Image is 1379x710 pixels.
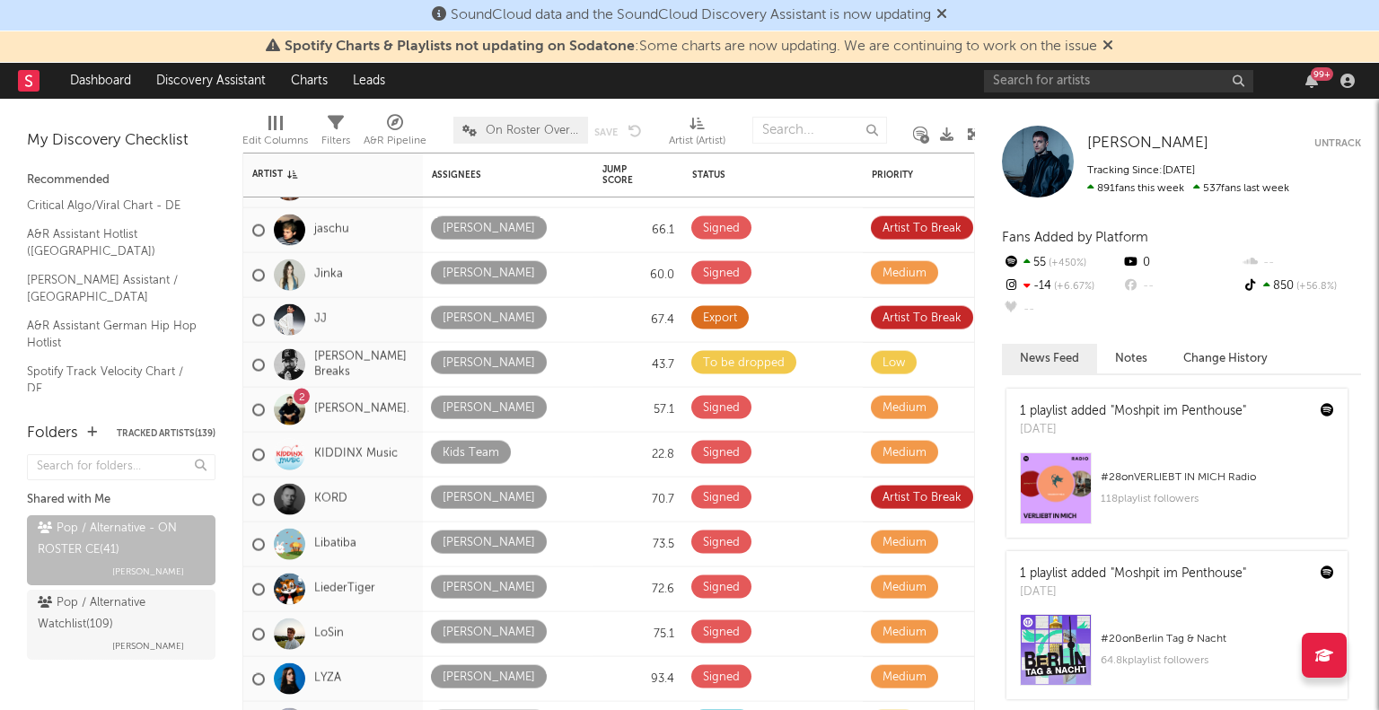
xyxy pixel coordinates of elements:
[1242,251,1361,275] div: --
[27,170,215,191] div: Recommended
[1087,136,1208,151] span: [PERSON_NAME]
[27,130,215,152] div: My Discovery Checklist
[314,671,341,687] a: LYZA
[703,487,740,509] div: Signed
[443,622,535,644] div: [PERSON_NAME]
[321,108,350,160] div: Filters
[1020,583,1246,601] div: [DATE]
[27,515,215,585] a: Pop / Alternative - ON ROSTER CE(41)[PERSON_NAME]
[443,353,535,374] div: [PERSON_NAME]
[144,63,278,99] a: Discovery Assistant
[883,577,927,599] div: Medium
[1111,405,1246,417] a: "Moshpit im Penthouse"
[443,398,535,419] div: [PERSON_NAME]
[1002,298,1121,321] div: --
[883,667,927,688] div: Medium
[1102,39,1113,54] span: Dismiss
[27,270,198,307] a: [PERSON_NAME] Assistant / [GEOGRAPHIC_DATA]
[443,218,535,240] div: [PERSON_NAME]
[314,349,414,380] a: [PERSON_NAME] Breaks
[1046,259,1086,268] span: +450 %
[1002,231,1148,244] span: Fans Added by Platform
[703,218,740,240] div: Signed
[1101,650,1334,671] div: 64.8k playlist followers
[1314,135,1361,153] button: Untrack
[443,263,535,285] div: [PERSON_NAME]
[38,592,200,635] div: Pop / Alternative Watchlist ( 109 )
[703,308,737,329] div: Export
[1294,282,1337,292] span: +56.8 %
[669,130,725,152] div: Artist (Artist)
[1020,565,1246,583] div: 1 playlist added
[443,443,499,464] div: Kids Team
[703,263,740,285] div: Signed
[602,533,674,555] div: 73.5
[242,108,308,160] div: Edit Columns
[984,70,1253,92] input: Search for artists
[602,623,674,644] div: 75.1
[314,223,349,238] a: jaschu
[883,218,962,240] div: Artist To Break
[692,170,809,180] div: Status
[285,39,635,54] span: Spotify Charts & Playlists not updating on Sodatone
[314,312,327,328] a: JJ
[285,39,1097,54] span: : Some charts are now updating. We are continuing to work on the issue
[1087,165,1195,176] span: Tracking Since: [DATE]
[883,308,962,329] div: Artist To Break
[1242,275,1361,298] div: 850
[314,492,347,507] a: KORD
[1087,183,1289,194] span: 537 fans last week
[628,122,642,138] button: Undo the changes to the current view.
[340,63,398,99] a: Leads
[594,127,618,137] button: Save
[486,125,579,136] span: On Roster Overview
[703,622,740,644] div: Signed
[1051,282,1094,292] span: +6.67 %
[602,164,647,186] div: Jump Score
[27,423,78,444] div: Folders
[314,537,356,552] a: Libatiba
[883,487,962,509] div: Artist To Break
[883,622,927,644] div: Medium
[602,399,674,420] div: 57.1
[752,117,887,144] input: Search...
[602,219,674,241] div: 66.1
[703,443,740,464] div: Signed
[1006,614,1348,699] a: #20onBerlin Tag & Nacht64.8kplaylist followers
[602,488,674,510] div: 70.7
[443,308,535,329] div: [PERSON_NAME]
[1006,452,1348,538] a: #28onVERLIEBT IN MICH Radio118playlist followers
[27,454,215,480] input: Search for folders...
[117,429,215,438] button: Tracked Artists(139)
[278,63,340,99] a: Charts
[314,402,409,417] a: [PERSON_NAME].
[883,263,927,285] div: Medium
[432,170,558,180] div: Assignees
[112,561,184,583] span: [PERSON_NAME]
[1097,344,1165,373] button: Notes
[883,398,927,419] div: Medium
[602,668,674,689] div: 93.4
[314,447,398,462] a: KIDDINX Music
[314,267,343,283] a: Jinka
[1101,467,1334,488] div: # 28 on VERLIEBT IN MICH Radio
[883,532,927,554] div: Medium
[57,63,144,99] a: Dashboard
[364,108,426,160] div: A&R Pipeline
[883,353,905,374] div: Low
[27,489,215,511] div: Shared with Me
[27,224,198,261] a: A&R Assistant Hotlist ([GEOGRAPHIC_DATA])
[443,487,535,509] div: [PERSON_NAME]
[703,398,740,419] div: Signed
[1311,67,1333,81] div: 99 +
[703,577,740,599] div: Signed
[1020,421,1246,439] div: [DATE]
[443,667,535,688] div: [PERSON_NAME]
[602,309,674,330] div: 67.4
[27,590,215,660] a: Pop / Alternative Watchlist(109)[PERSON_NAME]
[703,532,740,554] div: Signed
[602,578,674,600] div: 72.6
[936,8,947,22] span: Dismiss
[1111,567,1246,580] a: "Moshpit im Penthouse"
[27,316,198,353] a: A&R Assistant German Hip Hop Hotlist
